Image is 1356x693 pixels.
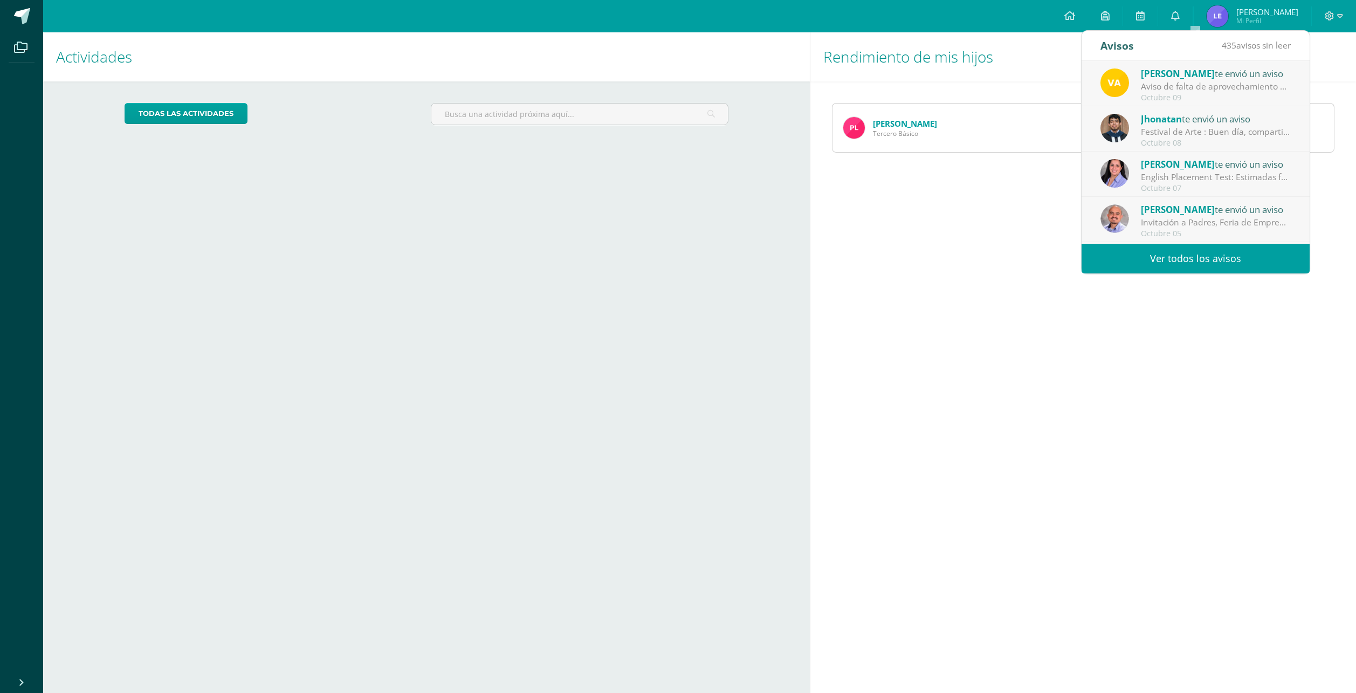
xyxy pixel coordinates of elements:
[1100,159,1129,188] img: fcfe301c019a4ea5441e6928b14c91ea.png
[1222,39,1236,51] span: 435
[1141,126,1291,138] div: Festival de Arte : Buen día, compartimos información importante sobre nuestro festival artístico....
[1141,113,1182,125] span: Jhonatan
[1141,80,1291,93] div: Aviso de falta de aprovechamiento del tiempo de clase: Estimada familia marista, reciban un cordi...
[1236,6,1298,17] span: [PERSON_NAME]
[1141,67,1215,80] span: [PERSON_NAME]
[1100,68,1129,97] img: 78707b32dfccdab037c91653f10936d8.png
[56,32,797,81] h1: Actividades
[1141,216,1291,229] div: Invitación a Padres, Feria de Emprendimiento: Buen día saludos cordiales, los invitamos disfrutar...
[1141,184,1291,193] div: Octubre 07
[1141,158,1215,170] span: [PERSON_NAME]
[431,104,728,125] input: Busca una actividad próxima aquí...
[1141,157,1291,171] div: te envió un aviso
[1141,93,1291,102] div: Octubre 09
[823,32,1343,81] h1: Rendimiento de mis hijos
[1141,171,1291,183] div: English Placement Test: Estimadas familias maristas de Liceo Guatemala, Es un gusto saludarles y ...
[1222,39,1291,51] span: avisos sin leer
[1141,229,1291,238] div: Octubre 05
[1100,204,1129,233] img: f4ddca51a09d81af1cee46ad6847c426.png
[873,118,937,129] a: [PERSON_NAME]
[1207,5,1228,27] img: ef2f17affd3ce01d0abdce98f34cef77.png
[125,103,247,124] a: todas las Actividades
[1141,202,1291,216] div: te envió un aviso
[1141,112,1291,126] div: te envió un aviso
[1082,244,1310,273] a: Ver todos los avisos
[1100,31,1134,60] div: Avisos
[1141,139,1291,148] div: Octubre 08
[1141,203,1215,216] span: [PERSON_NAME]
[873,129,937,138] span: Tercero Básico
[1100,114,1129,142] img: 1395cc2228810b8e70f48ddc66b3ae79.png
[1141,66,1291,80] div: te envió un aviso
[843,117,865,139] img: 182438cd4ccbb4d3b63a09e312f45008.png
[1236,16,1298,25] span: Mi Perfil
